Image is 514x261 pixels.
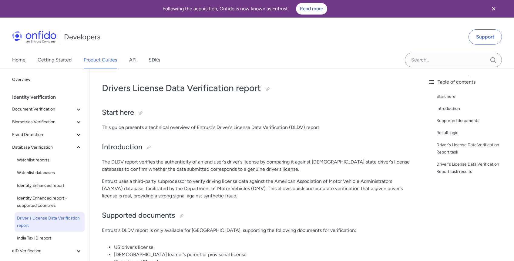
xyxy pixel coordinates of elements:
[114,251,411,258] li: [DEMOGRAPHIC_DATA] learner's permit or provisonal license
[102,107,411,118] h2: Start here
[469,29,502,45] a: Support
[15,180,85,192] a: Identity Enhanced report
[102,142,411,152] h2: Introduction
[149,51,160,68] a: SDKs
[15,192,85,212] a: Identity Enhanced report - supported countries
[428,78,509,86] div: Table of contents
[7,3,482,15] div: Following the acquisition, Onfido is now known as Entrust.
[17,169,82,177] span: Watchlist databases
[64,32,100,42] h1: Developers
[102,124,411,131] p: This guide presents a technical overview of Entrust's Driver's License Data Verification (DLDV) r...
[12,144,75,151] span: Database Verification
[12,131,75,138] span: Fraud Detection
[296,3,327,15] a: Read more
[12,91,87,103] div: Identity verification
[436,93,509,100] a: Start here
[10,141,85,154] button: Database Verification
[17,215,82,229] span: Driver's License Data Verification report
[17,182,82,189] span: Identity Enhanced report
[405,53,502,67] input: Onfido search input field
[10,116,85,128] button: Biometrics Verification
[10,129,85,141] button: Fraud Detection
[17,235,82,242] span: India Tax ID report
[12,51,25,68] a: Home
[17,157,82,164] span: Watchlist reports
[12,76,82,83] span: Overview
[436,105,509,112] a: Introduction
[436,141,509,156] a: Driver's License Data Verification Report task
[490,5,497,12] svg: Close banner
[102,178,411,200] p: Entrust uses a third-party subprocessor to verify driving license data against the American Assoc...
[114,244,411,251] li: US driver's license
[129,51,136,68] a: API
[436,129,509,137] a: Result logic
[12,118,75,126] span: Biometrics Verification
[436,161,509,175] a: Driver's License Data Verification Report task results
[10,245,85,257] button: eID Verification
[10,103,85,115] button: Document Verification
[15,154,85,166] a: Watchlist reports
[102,227,411,234] p: Entrust's DLDV report is only available for [GEOGRAPHIC_DATA], supporting the following documents...
[12,247,75,255] span: eID Verification
[102,158,411,173] p: The DLDV report verifies the authenticity of an end user's driver's license by comparing it again...
[17,195,82,209] span: Identity Enhanced report - supported countries
[436,117,509,124] a: Supported documents
[10,74,85,86] a: Overview
[12,31,56,43] img: Onfido Logo
[12,106,75,113] span: Document Verification
[15,167,85,179] a: Watchlist databases
[482,1,505,16] button: Close banner
[84,51,117,68] a: Product Guides
[15,212,85,232] a: Driver's License Data Verification report
[102,82,411,94] h1: Drivers License Data Verification report
[102,210,411,221] h2: Supported documents
[15,232,85,244] a: India Tax ID report
[38,51,72,68] a: Getting Started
